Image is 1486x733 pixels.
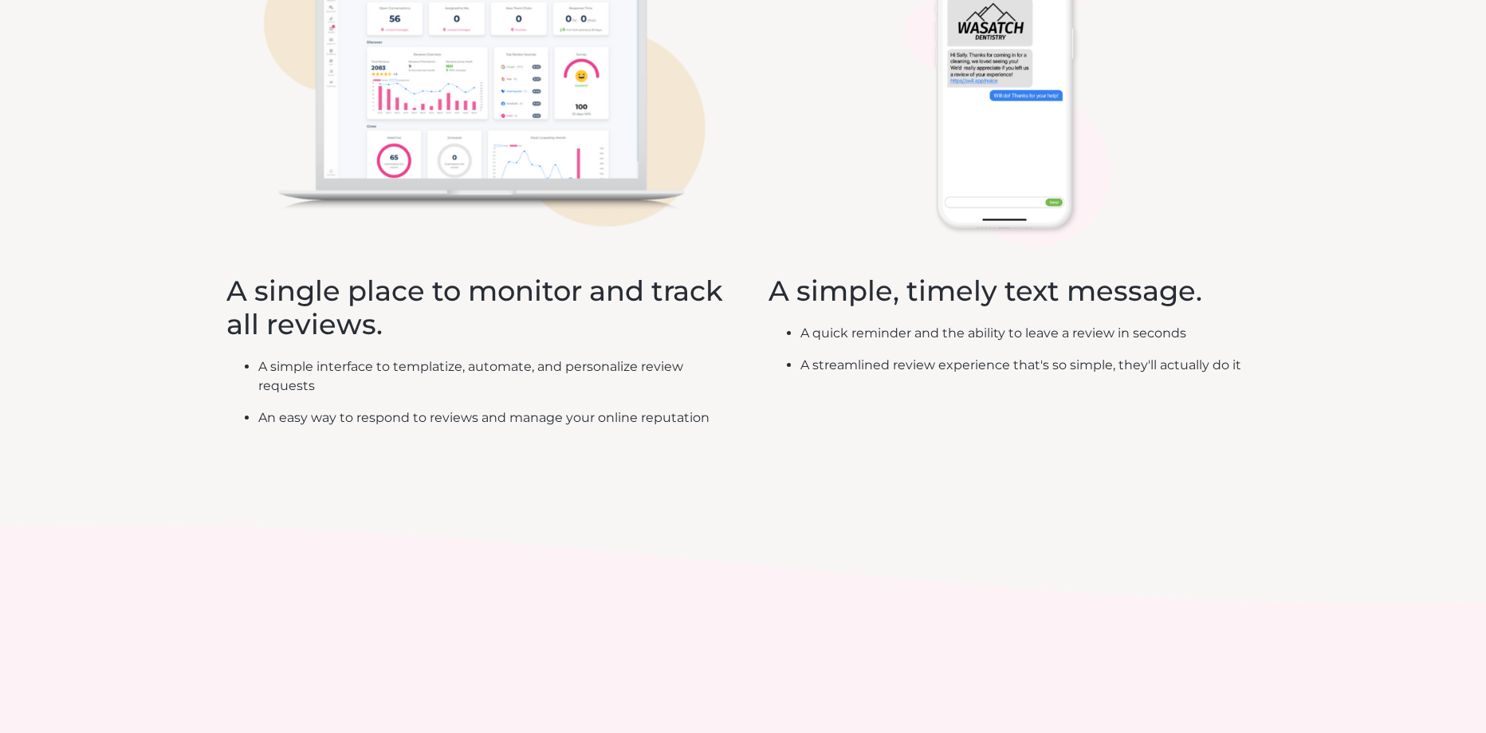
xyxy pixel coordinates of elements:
[800,324,1241,343] li: A quick reminder and the ability to leave a review in seconds
[769,274,1241,308] h3: A simple, timely text message.
[800,356,1241,375] li: A streamlined review experience that's so simple, they'll actually do it
[258,357,737,396] li: A simple interface to templatize, automate, and personalize review requests
[226,274,737,341] h3: A single place to monitor and track all reviews.
[258,408,737,428] li: An easy way to respond to reviews and manage your online reputation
